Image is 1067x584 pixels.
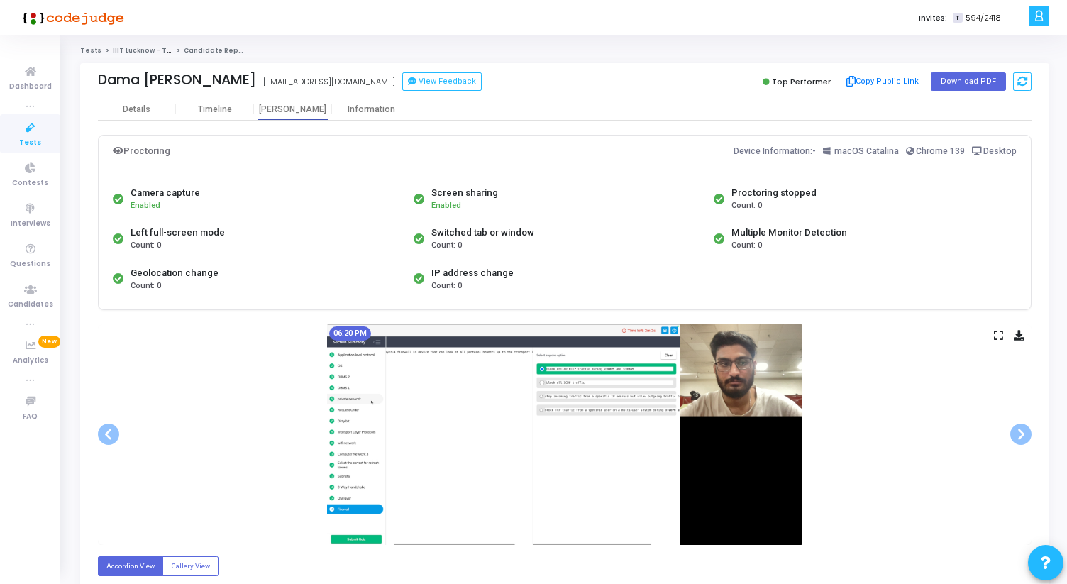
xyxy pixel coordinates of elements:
[80,46,1049,55] nav: breadcrumb
[80,46,101,55] a: Tests
[332,104,410,115] div: Information
[254,104,332,115] div: [PERSON_NAME]
[131,280,161,292] span: Count: 0
[731,226,847,240] div: Multiple Monitor Detection
[98,72,256,88] div: Dama [PERSON_NAME]
[131,240,161,252] span: Count: 0
[8,299,53,311] span: Candidates
[431,201,461,210] span: Enabled
[731,240,762,252] span: Count: 0
[98,556,163,575] label: Accordion View
[38,336,60,348] span: New
[842,71,924,92] button: Copy Public Link
[23,411,38,423] span: FAQ
[931,72,1006,91] button: Download PDF
[327,324,802,545] img: screenshot-1758027016765.jpeg
[919,12,947,24] label: Invites:
[198,104,232,115] div: Timeline
[834,146,899,156] span: macOS Catalina
[12,177,48,189] span: Contests
[263,76,395,88] div: [EMAIL_ADDRESS][DOMAIN_NAME]
[131,226,225,240] div: Left full-screen mode
[402,72,482,91] button: View Feedback
[113,143,170,160] div: Proctoring
[983,146,1017,156] span: Desktop
[131,201,160,210] span: Enabled
[18,4,124,32] img: logo
[431,280,462,292] span: Count: 0
[329,326,371,341] mat-chip: 06:20 PM
[431,240,462,252] span: Count: 0
[953,13,962,23] span: T
[13,355,48,367] span: Analytics
[10,258,50,270] span: Questions
[734,143,1017,160] div: Device Information:-
[431,226,534,240] div: Switched tab or window
[772,76,831,87] span: Top Performer
[731,200,762,212] span: Count: 0
[131,186,200,200] div: Camera capture
[431,266,514,280] div: IP address change
[916,146,965,156] span: Chrome 139
[966,12,1001,24] span: 594/2418
[11,218,50,230] span: Interviews
[131,266,219,280] div: Geolocation change
[431,186,498,200] div: Screen sharing
[19,137,41,149] span: Tests
[731,186,817,200] div: Proctoring stopped
[113,46,267,55] a: IIIT Lucknow - Titan Engineering Intern 2026
[123,104,150,115] div: Details
[9,81,52,93] span: Dashboard
[184,46,249,55] span: Candidate Report
[162,556,219,575] label: Gallery View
